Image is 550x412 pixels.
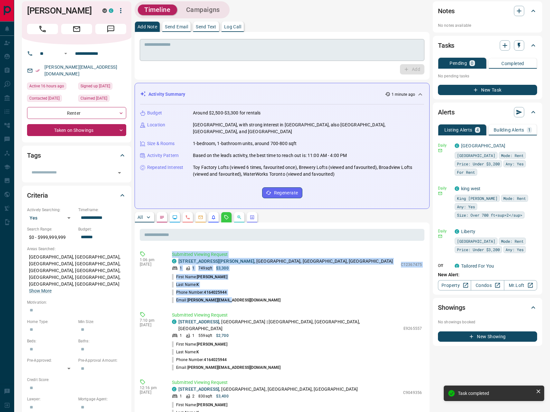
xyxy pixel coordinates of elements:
[250,215,255,220] svg: Agent Actions
[172,365,280,370] p: Email:
[224,215,229,220] svg: Requests
[178,319,219,324] a: [STREET_ADDRESS]
[438,38,537,53] div: Tasks
[27,232,75,243] p: $0 - $999,999,999
[27,150,41,161] h2: Tags
[471,61,473,65] p: 0
[27,299,126,305] p: Motivation:
[29,288,52,294] button: Show More
[148,91,185,98] p: Activity Summary
[178,319,400,332] p: , [GEOGRAPHIC_DATA] | [GEOGRAPHIC_DATA], [GEOGRAPHIC_DATA], [GEOGRAPHIC_DATA]
[27,24,58,34] span: Call
[193,110,261,116] p: Around $2,500-$3,300 for rentals
[198,333,212,338] p: 559 sqft
[178,258,393,265] p: , [GEOGRAPHIC_DATA], [GEOGRAPHIC_DATA], [GEOGRAPHIC_DATA]
[196,350,199,354] span: K
[27,226,75,232] p: Search Range:
[172,274,227,280] p: First Name:
[78,396,126,402] p: Mortgage Agent:
[438,271,537,278] p: New Alert:
[29,95,60,102] span: Contacted [DATE]
[27,148,126,163] div: Tags
[178,386,358,393] p: , [GEOGRAPHIC_DATA], [GEOGRAPHIC_DATA], [GEOGRAPHIC_DATA]
[438,280,471,290] a: Property
[27,83,75,92] div: Mon Oct 13 2025
[81,95,107,102] span: Claimed [DATE]
[457,195,498,201] span: King [PERSON_NAME]
[172,297,280,303] p: Email:
[461,143,505,148] a: [GEOGRAPHIC_DATA]
[455,143,459,148] div: condos.ca
[438,23,537,28] p: No notes available
[27,377,126,383] p: Credit Score:
[172,402,227,408] p: First Name:
[192,333,194,338] p: 1
[27,396,75,402] p: Lawyer:
[178,387,219,392] a: [STREET_ADDRESS]
[27,188,126,203] div: Criteria
[102,8,107,13] div: mrloft.ca
[438,191,442,196] svg: Email
[438,300,537,315] div: Showings
[172,341,227,347] p: First Name:
[501,152,524,159] span: Mode: Rent
[211,215,216,220] svg: Listing Alerts
[27,252,126,296] p: [GEOGRAPHIC_DATA], [GEOGRAPHIC_DATA], [GEOGRAPHIC_DATA], [GEOGRAPHIC_DATA], [GEOGRAPHIC_DATA], [G...
[172,259,176,263] div: condos.ca
[137,25,157,29] p: Add Note
[27,95,75,104] div: Wed Jul 31 2024
[140,258,162,262] p: 1:06 pm
[27,107,126,119] div: Renter
[172,312,422,319] p: Submitted Viewing Request
[78,95,126,104] div: Tue Jul 30 2024
[27,319,75,325] p: Home Type:
[198,215,203,220] svg: Emails
[115,168,124,177] button: Open
[196,25,216,29] p: Send Text
[458,391,533,396] div: Task completed
[224,25,241,29] p: Log Call
[506,161,524,167] span: Any: Yes
[476,128,479,132] p: 4
[193,164,424,178] p: Toy Factory Lofts (viewed 6 times, favourited once), Brewery Lofts (viewed and favourited), Broad...
[197,403,227,407] span: [PERSON_NAME]
[147,164,183,171] p: Repeated Interest
[461,229,475,234] a: Liberty
[172,387,176,391] div: condos.ca
[172,282,199,288] p: Last Name:
[204,358,227,362] span: 4164025944
[61,24,92,34] span: Email
[503,195,526,201] span: Mode: Rent
[185,215,190,220] svg: Calls
[438,40,454,51] h2: Tasks
[78,226,126,232] p: Budget:
[455,186,459,191] div: condos.ca
[438,234,442,239] svg: Email
[457,246,500,253] span: Price: Under $3,200
[187,365,281,370] span: [PERSON_NAME][EMAIL_ADDRESS][DOMAIN_NAME]
[27,358,75,363] p: Pre-Approved:
[62,50,70,57] button: Open
[438,185,451,191] p: Daily
[471,280,504,290] a: Condos
[187,298,281,302] span: [PERSON_NAME][EMAIL_ADDRESS][DOMAIN_NAME]
[438,71,537,81] p: No pending tasks
[27,207,75,213] p: Actively Searching:
[172,319,176,324] div: condos.ca
[438,319,537,325] p: No showings booked
[192,265,194,271] p: 1
[457,212,522,218] span: Size: Over 700 ft<sup>2</sup>
[455,264,459,268] div: condos.ca
[501,238,524,244] span: Mode: Rent
[457,203,475,210] span: Any: Yes
[140,386,162,390] p: 12:16 pm
[450,61,467,65] p: Pending
[172,379,422,386] p: Submitted Viewing Request
[216,333,229,338] p: $2,700
[457,238,495,244] span: [GEOGRAPHIC_DATA]
[172,357,227,363] p: Phone Number:
[193,122,424,135] p: [GEOGRAPHIC_DATA], with strong interest in [GEOGRAPHIC_DATA], also [GEOGRAPHIC_DATA], [GEOGRAPHIC...
[172,349,199,355] p: Last Name:
[457,161,500,167] span: Price: Under $3,200
[180,333,182,338] p: 1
